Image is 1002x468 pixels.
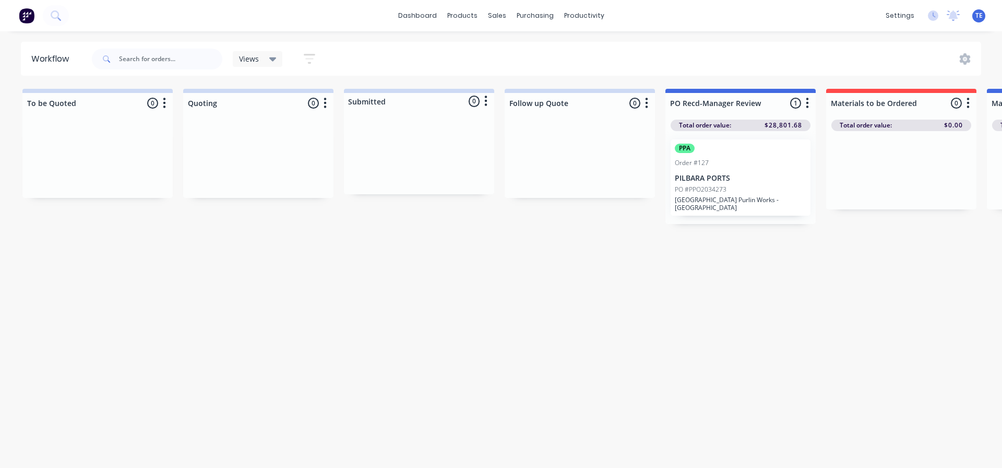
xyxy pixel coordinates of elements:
div: products [442,8,483,24]
div: sales [483,8,511,24]
div: Order #127 [675,158,709,168]
img: Factory [19,8,34,24]
span: $28,801.68 [765,121,802,130]
p: PO #PPO2034273 [675,185,726,194]
a: dashboard [393,8,442,24]
span: $0.00 [944,121,963,130]
span: Total order value: [679,121,731,130]
p: PILBARA PORTS [675,174,806,183]
div: Workflow [31,53,74,65]
input: Search for orders... [119,49,222,69]
div: settings [880,8,920,24]
p: [GEOGRAPHIC_DATA] Purlin Works - [GEOGRAPHIC_DATA] [675,196,806,212]
span: TE [975,11,983,20]
div: productivity [559,8,610,24]
div: purchasing [511,8,559,24]
div: PPA [675,144,695,153]
div: PPAOrder #127PILBARA PORTSPO #PPO2034273[GEOGRAPHIC_DATA] Purlin Works - [GEOGRAPHIC_DATA] [671,139,810,216]
span: Views [239,53,259,64]
span: Total order value: [840,121,892,130]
